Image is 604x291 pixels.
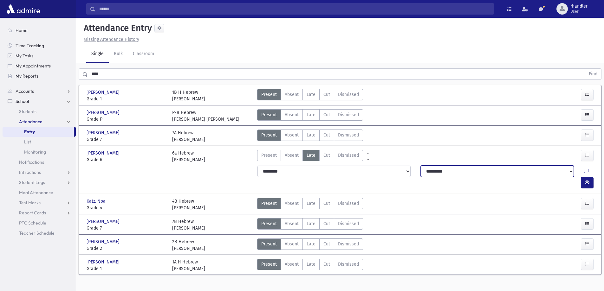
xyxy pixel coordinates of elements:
[323,91,330,98] span: Cut
[338,152,359,159] span: Dismissed
[323,132,330,138] span: Cut
[87,265,166,272] span: Grade 1
[285,261,299,268] span: Absent
[87,198,107,205] span: Katz, Noa
[16,73,38,79] span: My Reports
[81,37,139,42] a: Missing Attendance History
[19,200,41,206] span: Test Marks
[307,241,315,247] span: Late
[87,109,121,116] span: [PERSON_NAME]
[19,210,46,216] span: Report Cards
[19,180,45,185] span: Student Logs
[172,238,205,252] div: 2B Hebrew [PERSON_NAME]
[3,177,76,187] a: Student Logs
[3,147,76,157] a: Monitoring
[307,220,315,227] span: Late
[3,218,76,228] a: PTC Schedule
[87,225,166,231] span: Grade 7
[87,116,166,123] span: Grade P
[19,169,41,175] span: Infractions
[307,200,315,207] span: Late
[323,152,330,159] span: Cut
[257,198,363,211] div: AttTypes
[87,89,121,96] span: [PERSON_NAME]
[307,132,315,138] span: Late
[16,63,51,69] span: My Appointments
[338,261,359,268] span: Dismissed
[3,127,74,137] a: Entry
[24,139,31,145] span: List
[172,150,205,163] div: 6a Hebrew [PERSON_NAME]
[16,98,29,104] span: School
[5,3,42,15] img: AdmirePro
[257,89,363,102] div: AttTypes
[87,259,121,265] span: [PERSON_NAME]
[87,245,166,252] span: Grade 2
[257,259,363,272] div: AttTypes
[257,238,363,252] div: AttTypes
[3,208,76,218] a: Report Cards
[3,106,76,117] a: Students
[95,3,494,15] input: Search
[19,119,42,124] span: Attendance
[338,91,359,98] span: Dismissed
[87,96,166,102] span: Grade 1
[323,241,330,247] span: Cut
[109,45,128,63] a: Bulk
[257,150,363,163] div: AttTypes
[87,238,121,245] span: [PERSON_NAME]
[585,69,601,79] button: Find
[3,187,76,198] a: Meal Attendance
[285,91,299,98] span: Absent
[261,261,277,268] span: Present
[570,9,588,14] span: User
[16,88,34,94] span: Accounts
[16,53,33,59] span: My Tasks
[3,117,76,127] a: Attendance
[3,157,76,167] a: Notifications
[3,61,76,71] a: My Appointments
[261,111,277,118] span: Present
[285,132,299,138] span: Absent
[257,109,363,123] div: AttTypes
[87,130,121,136] span: [PERSON_NAME]
[19,220,46,226] span: PTC Schedule
[3,167,76,177] a: Infractions
[24,129,35,135] span: Entry
[172,89,205,102] div: 1B H Hebrew [PERSON_NAME]
[261,152,277,159] span: Present
[285,111,299,118] span: Absent
[172,218,205,231] div: 7B Hebrew [PERSON_NAME]
[19,109,36,114] span: Students
[323,200,330,207] span: Cut
[3,228,76,238] a: Teacher Schedule
[87,136,166,143] span: Grade 7
[257,218,363,231] div: AttTypes
[87,205,166,211] span: Grade 4
[570,4,588,9] span: rhandler
[285,241,299,247] span: Absent
[338,111,359,118] span: Dismissed
[285,220,299,227] span: Absent
[19,230,55,236] span: Teacher Schedule
[128,45,159,63] a: Classroom
[16,28,28,33] span: Home
[172,109,239,123] div: P-B Hebrew [PERSON_NAME] [PERSON_NAME]
[87,156,166,163] span: Grade 6
[261,200,277,207] span: Present
[19,190,53,195] span: Meal Attendance
[261,132,277,138] span: Present
[3,137,76,147] a: List
[3,71,76,81] a: My Reports
[285,152,299,159] span: Absent
[261,241,277,247] span: Present
[3,198,76,208] a: Test Marks
[338,200,359,207] span: Dismissed
[338,220,359,227] span: Dismissed
[307,111,315,118] span: Late
[307,91,315,98] span: Late
[87,218,121,225] span: [PERSON_NAME]
[24,149,46,155] span: Monitoring
[3,25,76,35] a: Home
[3,41,76,51] a: Time Tracking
